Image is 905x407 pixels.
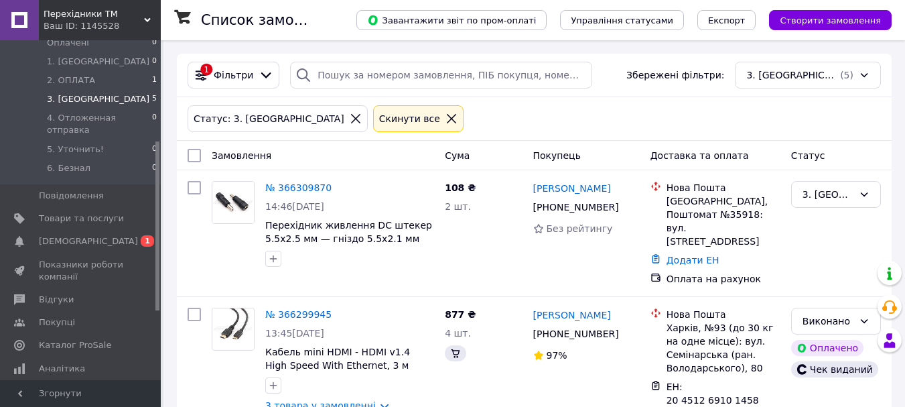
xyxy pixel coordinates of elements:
span: 0 [152,112,157,136]
span: Покупець [533,150,581,161]
span: Створити замовлення [780,15,881,25]
a: Фото товару [212,308,255,351]
span: Експорт [708,15,746,25]
a: Кабель mini HDMI - HDMI v1.4 High Speed With Ethernet, 3 м [265,347,410,371]
span: 4. Отложенная отправка [47,112,152,136]
span: 2 шт. [445,201,471,212]
a: Фото товару [212,181,255,224]
div: Нова Пошта [667,181,780,194]
span: 3. [GEOGRAPHIC_DATA] [746,68,837,82]
a: Перехідник живлення DC штекер 5.5x2.5 мм — гніздо 5.5х2.1 мм [265,220,432,244]
button: Управління статусами [560,10,684,30]
span: 0 [152,143,157,156]
a: Додати ЕН [667,255,719,266]
span: 2. ОПЛАТА [47,74,95,86]
span: Товари та послуги [39,213,124,225]
span: 3. [GEOGRAPHIC_DATA] [47,93,149,105]
span: Збережені фільтри: [626,68,724,82]
span: 108 ₴ [445,182,476,193]
span: 0 [152,162,157,174]
span: Оплачені [47,37,89,49]
span: 14:46[DATE] [265,201,324,212]
button: Створити замовлення [769,10,892,30]
span: Замовлення [212,150,271,161]
span: Повідомлення [39,190,104,202]
div: Оплата на рахунок [667,272,780,286]
span: Завантажити звіт по пром-оплаті [367,14,536,26]
span: 877 ₴ [445,309,476,320]
span: Доставка та оплата [650,150,749,161]
span: 0 [152,56,157,68]
a: [PERSON_NAME] [533,182,611,195]
img: Фото товару [212,182,254,223]
span: 0 [152,37,157,49]
h1: Список замовлень [201,12,337,28]
input: Пошук за номером замовлення, ПІБ покупця, номером телефону, Email, номером накладної [290,62,592,89]
div: [GEOGRAPHIC_DATA], Поштомат №35918: вул. [STREET_ADDRESS] [667,194,780,248]
span: Перехiдники ТМ [44,8,144,20]
span: 5. Уточнить! [47,143,104,156]
span: 5 [152,93,157,105]
span: 13:45[DATE] [265,328,324,339]
span: [DEMOGRAPHIC_DATA] [39,235,138,247]
span: Фільтри [214,68,253,82]
div: Оплачено [791,340,863,356]
span: (5) [840,70,853,80]
span: 97% [547,350,567,361]
div: 3. ОТПРАВКА [803,187,853,202]
span: [PHONE_NUMBER] [533,329,619,339]
img: Фото товару [212,308,254,350]
span: 1 [141,235,154,247]
button: Завантажити звіт по пром-оплаті [356,10,547,30]
span: Аналітика [39,363,85,375]
span: 1. [GEOGRAPHIC_DATA] [47,56,149,68]
span: Покупці [39,316,75,329]
a: № 366309870 [265,182,332,193]
span: Управління статусами [571,15,673,25]
span: [PHONE_NUMBER] [533,202,619,213]
span: Каталог ProSale [39,339,111,351]
span: Відгуки [39,294,74,306]
div: Ваш ID: 1145528 [44,20,161,32]
div: Cкинути все [376,111,443,126]
span: Показники роботи компанії [39,259,124,283]
a: [PERSON_NAME] [533,308,611,322]
button: Експорт [697,10,756,30]
div: Чек виданий [791,361,878,377]
a: № 366299945 [265,309,332,320]
span: 6. Безнал [47,162,90,174]
span: ЕН: 20 4512 6910 1458 [667,382,759,406]
span: 1 [152,74,157,86]
div: Нова Пошта [667,308,780,321]
span: Статус [791,150,825,161]
div: Статус: 3. [GEOGRAPHIC_DATA] [191,111,347,126]
span: Без рейтингу [547,223,613,234]
div: Виконано [803,314,853,329]
span: Cума [445,150,470,161]
span: 4 шт. [445,328,471,339]
a: Створити замовлення [756,14,892,25]
div: Харків, №93 (до 30 кг на одне місце): вул. Семінарська (ран. Володарського), 80 [667,321,780,375]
